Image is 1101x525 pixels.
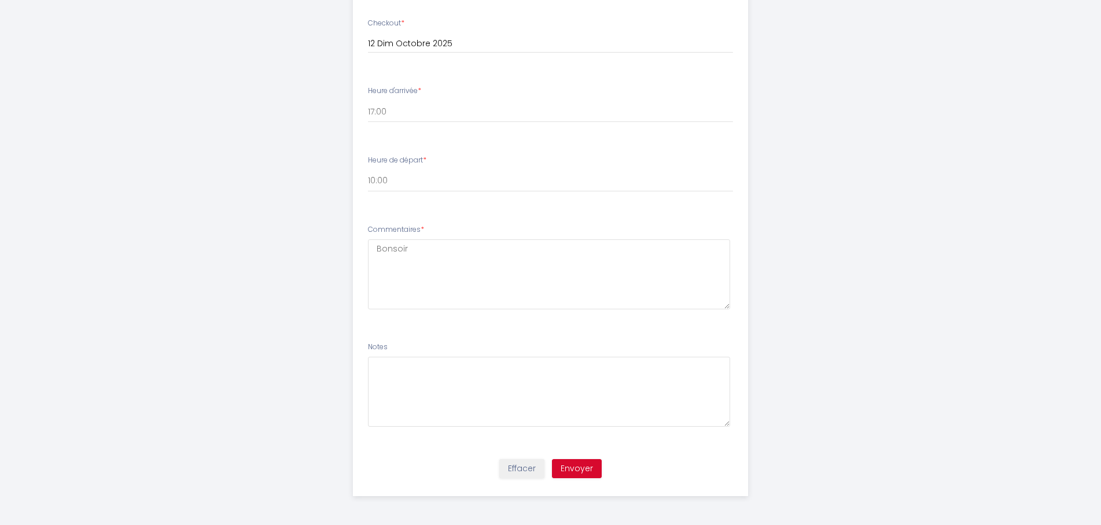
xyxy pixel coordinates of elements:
[552,459,602,479] button: Envoyer
[368,155,426,166] label: Heure de départ
[368,224,424,235] label: Commentaires
[368,18,404,29] label: Checkout
[499,459,544,479] button: Effacer
[368,342,388,353] label: Notes
[368,86,421,97] label: Heure d'arrivée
